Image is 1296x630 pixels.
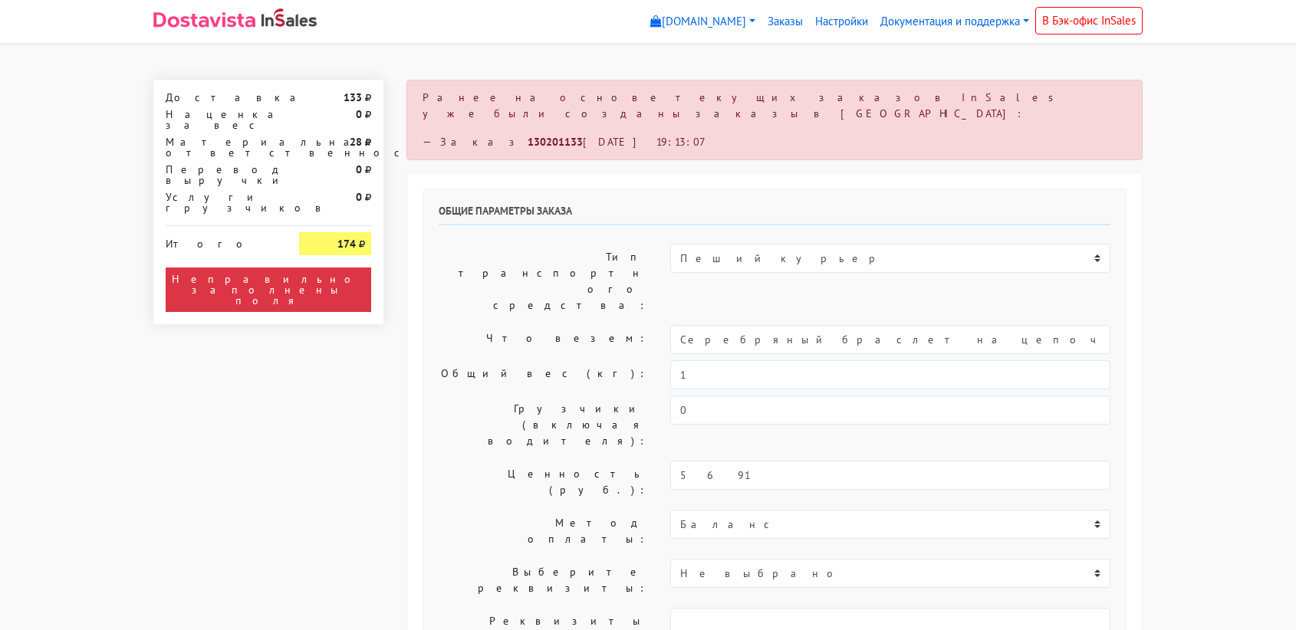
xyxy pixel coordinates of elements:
[356,107,362,121] strong: 0
[427,244,659,319] label: Тип транспортного средства:
[153,12,255,28] img: Dostavista - срочная курьерская служба доставки
[154,136,288,158] div: Материальная ответственность
[761,7,809,37] a: Заказы
[528,135,583,149] strong: 130201133
[154,164,288,185] div: Перевод выручки
[356,162,362,176] strong: 0
[427,360,659,389] label: Общий вес (кг):
[809,7,874,37] a: Настройки
[427,461,659,504] label: Ценность (руб.):
[154,92,288,103] div: Доставка
[439,205,1110,225] h6: Общие параметры заказа
[166,232,276,249] div: Итого
[356,190,362,204] strong: 0
[427,510,659,553] label: Метод оплаты:
[154,192,288,213] div: Услуги грузчиков
[427,395,659,454] label: Грузчики (включая водителя):
[154,109,288,130] div: Наценка за вес
[423,90,1127,122] p: Ранее на основе текущих заказов InSales уже были созданы заказы в [GEOGRAPHIC_DATA]:
[644,7,761,37] a: [DOMAIN_NAME]
[874,7,1035,37] a: Документация и поддержка
[166,267,371,312] div: Неправильно заполнены поля
[344,90,362,104] strong: 133
[337,237,356,251] strong: 174
[1035,7,1143,34] a: В Бэк-офис InSales
[350,135,362,149] strong: 28
[423,134,1127,150] div: — Заказ [DATE] 19:13:07
[427,325,659,354] label: Что везем:
[427,559,659,602] label: Выберите реквизиты:
[262,8,317,27] img: InSales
